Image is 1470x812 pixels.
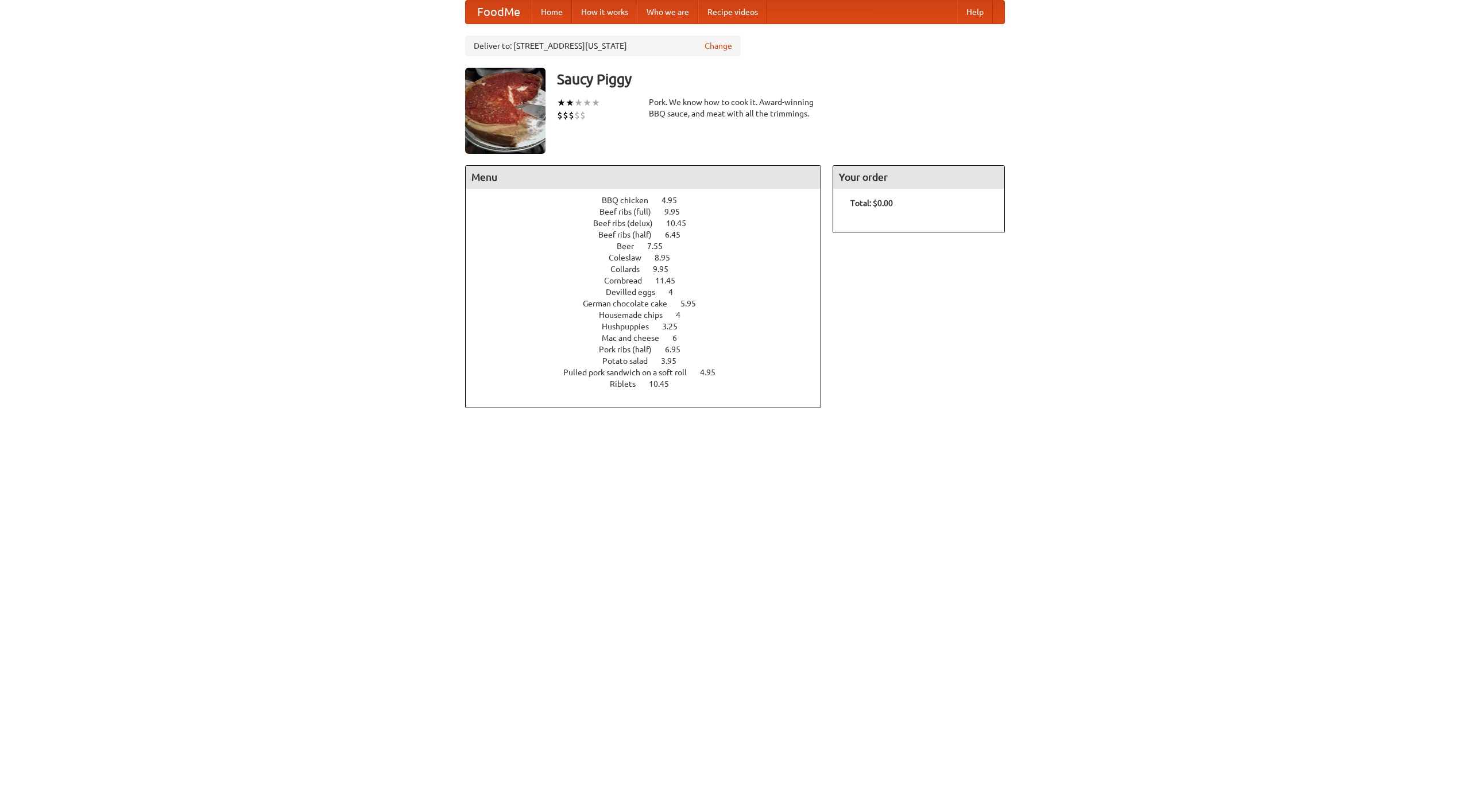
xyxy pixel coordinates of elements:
span: 4.95 [700,368,727,377]
li: ★ [583,96,591,109]
span: Pork ribs (half) [599,345,663,354]
h4: Your order [833,166,1004,189]
a: Coleslaw 8.95 [609,253,691,262]
span: 4.95 [661,196,688,205]
div: Pork. We know how to cook it. Award-winning BBQ sauce, and meat with all the trimmings. [649,96,821,119]
div: Deliver to: [STREET_ADDRESS][US_STATE] [465,36,741,56]
span: 6.45 [665,230,692,239]
b: Total: $0.00 [850,199,893,208]
span: Coleslaw [609,253,653,262]
span: Devilled eggs [606,287,667,297]
span: Riblets [610,379,647,388]
a: How it works [572,1,637,24]
a: FoodMe [466,1,532,24]
h4: Menu [466,166,821,189]
span: Collards [610,265,651,274]
span: 6 [672,333,688,343]
a: Cornbread 11.45 [604,276,697,285]
li: $ [580,109,586,122]
span: 3.25 [662,322,689,331]
img: angular.jpg [465,68,546,154]
span: Housemade chips [599,310,674,320]
a: Beef ribs (half) 6.45 [598,230,702,239]
span: Potato salad [602,356,659,366]
a: Pork ribs (half) 6.95 [599,345,702,354]
a: Recipe videos [698,1,767,24]
a: Change [705,40,732,52]
li: $ [557,109,563,122]
span: Hushpuppies [602,322,660,331]
a: Collards 9.95 [610,265,690,274]
span: 5.95 [680,299,707,308]
span: 6.95 [665,345,692,354]
span: Beer [617,242,645,251]
span: 8.95 [655,253,682,262]
a: German chocolate cake 5.95 [583,299,717,308]
li: $ [568,109,574,122]
li: ★ [591,96,600,109]
a: Beef ribs (full) 9.95 [599,207,701,216]
a: Home [532,1,572,24]
a: Beer 7.55 [617,242,684,251]
span: 4 [668,287,684,297]
span: 9.95 [664,207,691,216]
span: German chocolate cake [583,299,679,308]
a: Who we are [637,1,698,24]
a: Pulled pork sandwich on a soft roll 4.95 [563,368,737,377]
a: Hushpuppies 3.25 [602,322,699,331]
a: Riblets 10.45 [610,379,690,388]
a: Housemade chips 4 [599,310,702,320]
h3: Saucy Piggy [557,68,1005,91]
span: 4 [676,310,692,320]
li: ★ [574,96,583,109]
a: Mac and cheese 6 [602,333,698,343]
span: Beef ribs (delux) [593,219,664,228]
a: Potato salad 3.95 [602,356,698,366]
span: 3.95 [661,356,688,366]
li: ★ [557,96,566,109]
span: Pulled pork sandwich on a soft roll [563,368,698,377]
span: 11.45 [655,276,687,285]
li: $ [563,109,568,122]
a: Beef ribs (delux) 10.45 [593,219,707,228]
span: Beef ribs (half) [598,230,663,239]
span: Cornbread [604,276,653,285]
li: $ [574,109,580,122]
li: ★ [566,96,574,109]
span: 10.45 [666,219,698,228]
a: BBQ chicken 4.95 [602,196,698,205]
span: 9.95 [653,265,680,274]
span: BBQ chicken [602,196,660,205]
span: Beef ribs (full) [599,207,663,216]
a: Help [957,1,993,24]
span: 7.55 [647,242,674,251]
span: Mac and cheese [602,333,671,343]
span: 10.45 [649,379,680,388]
a: Devilled eggs 4 [606,287,694,297]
